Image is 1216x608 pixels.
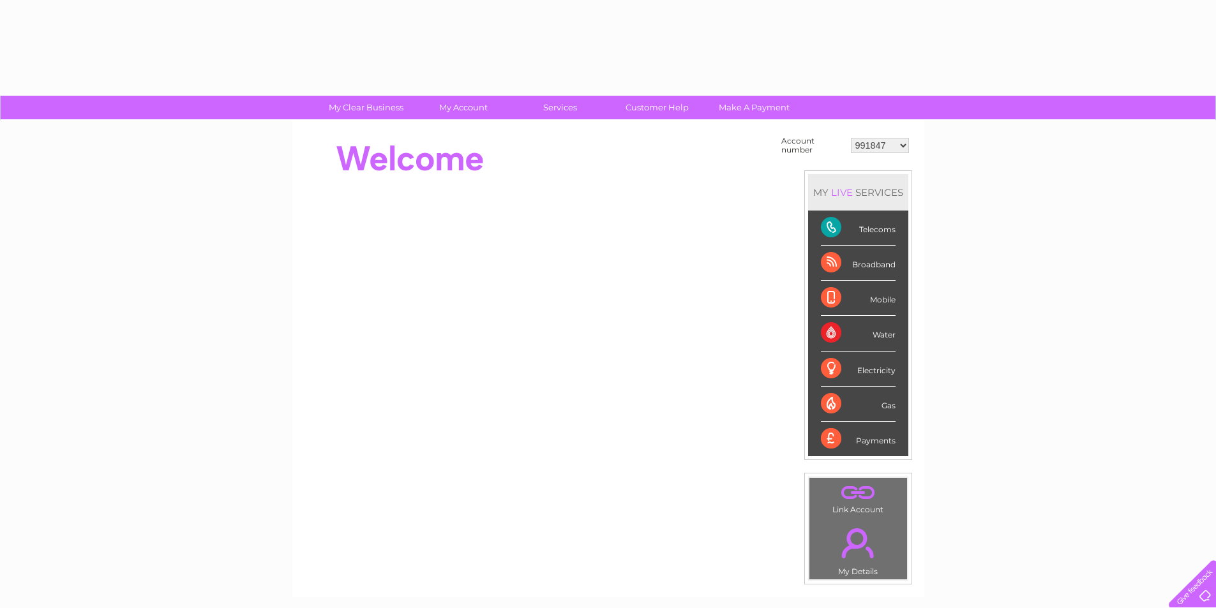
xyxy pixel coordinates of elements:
a: My Clear Business [313,96,419,119]
div: Broadband [821,246,896,281]
a: . [813,521,904,565]
td: Link Account [809,477,908,517]
div: Water [821,316,896,351]
div: Electricity [821,352,896,387]
div: Mobile [821,281,896,316]
a: Make A Payment [702,96,807,119]
div: LIVE [829,186,855,198]
a: Customer Help [604,96,710,119]
a: Services [507,96,613,119]
td: My Details [809,517,908,580]
td: Account number [778,133,848,158]
div: Telecoms [821,211,896,246]
div: Payments [821,422,896,456]
a: . [813,481,904,503]
a: My Account [410,96,516,119]
div: Gas [821,387,896,422]
div: MY SERVICES [808,174,908,211]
